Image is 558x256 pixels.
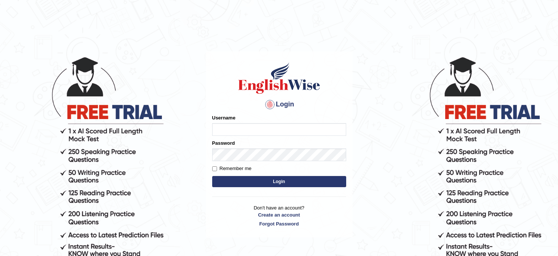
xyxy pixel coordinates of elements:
[212,176,346,187] button: Login
[212,211,346,218] a: Create an account
[237,61,322,95] img: Logo of English Wise sign in for intelligent practice with AI
[212,99,346,111] h4: Login
[212,166,217,171] input: Remember me
[212,114,236,121] label: Username
[212,220,346,227] a: Forgot Password
[212,140,235,147] label: Password
[212,165,252,172] label: Remember me
[212,204,346,227] p: Don't have an account?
